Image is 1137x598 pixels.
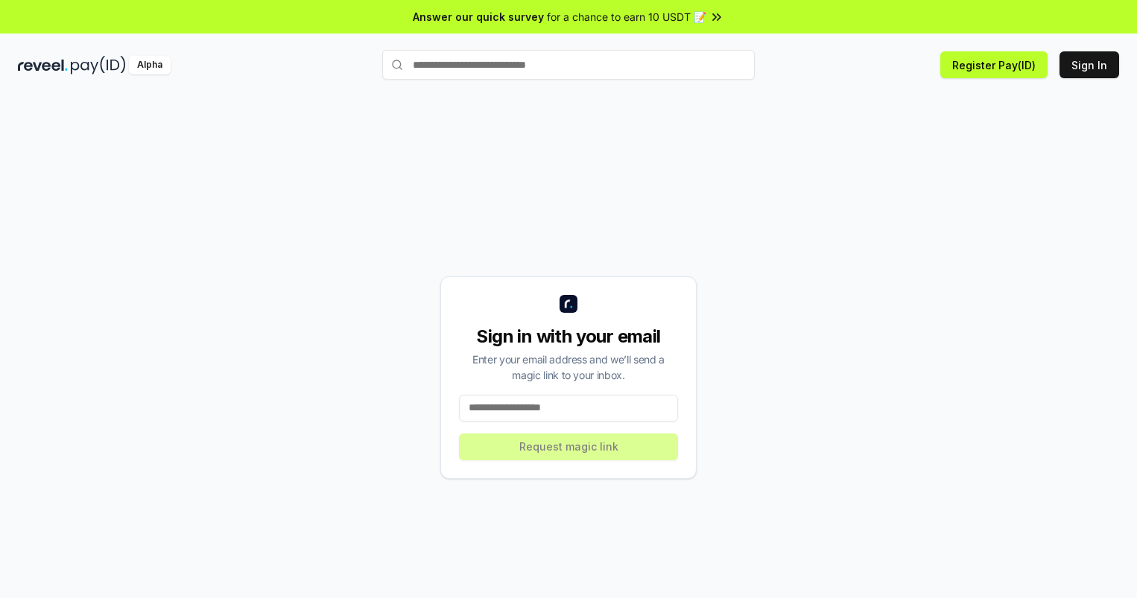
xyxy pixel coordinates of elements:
img: logo_small [560,295,577,313]
div: Sign in with your email [459,325,678,349]
button: Sign In [1060,51,1119,78]
div: Enter your email address and we’ll send a magic link to your inbox. [459,352,678,383]
span: Answer our quick survey [413,9,544,25]
div: Alpha [129,56,171,74]
span: for a chance to earn 10 USDT 📝 [547,9,706,25]
img: reveel_dark [18,56,68,74]
button: Register Pay(ID) [940,51,1048,78]
img: pay_id [71,56,126,74]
